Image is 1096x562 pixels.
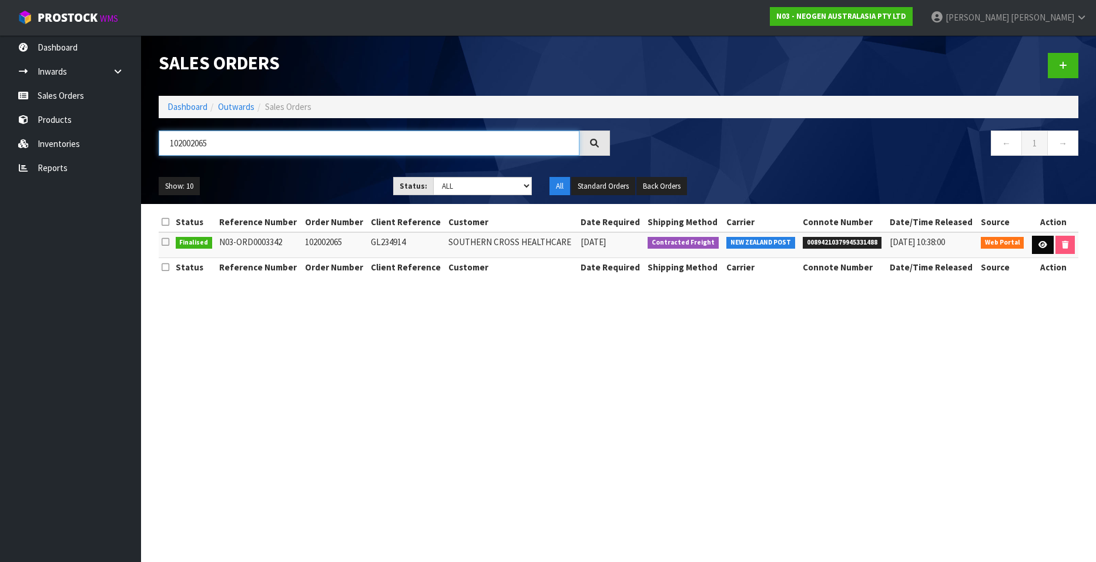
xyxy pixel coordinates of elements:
th: Order Number [302,213,368,232]
th: Reference Number [216,257,302,276]
td: 102002065 [302,232,368,257]
th: Date Required [578,213,645,232]
a: 1 [1021,131,1048,156]
span: [PERSON_NAME] [946,12,1009,23]
span: [DATE] 10:38:00 [890,236,945,247]
td: SOUTHERN CROSS HEALTHCARE [445,232,578,257]
th: Status [173,213,216,232]
th: Date/Time Released [887,213,978,232]
span: [PERSON_NAME] [1011,12,1074,23]
span: Contracted Freight [648,237,719,249]
span: [DATE] [581,236,606,247]
span: NEW ZEALAND POST [726,237,795,249]
th: Date Required [578,257,645,276]
input: Search sales orders [159,131,579,156]
th: Connote Number [800,213,886,232]
th: Source [978,257,1028,276]
button: Back Orders [636,177,687,196]
span: 00894210379945331488 [803,237,882,249]
td: N03-ORD0003342 [216,232,302,257]
th: Action [1028,257,1078,276]
a: ← [991,131,1022,156]
th: Date/Time Released [887,257,978,276]
strong: N03 - NEOGEN AUSTRALASIA PTY LTD [776,11,906,21]
th: Carrier [723,213,800,232]
th: Shipping Method [645,257,723,276]
img: cube-alt.png [18,10,32,25]
th: Customer [445,213,578,232]
th: Carrier [723,257,800,276]
th: Action [1028,213,1078,232]
th: Shipping Method [645,213,723,232]
th: Source [978,213,1028,232]
strong: Status: [400,181,427,191]
th: Reference Number [216,213,302,232]
td: GL234914 [368,232,446,257]
a: Dashboard [167,101,207,112]
th: Order Number [302,257,368,276]
h1: Sales Orders [159,53,610,73]
span: Web Portal [981,237,1024,249]
small: WMS [100,13,118,24]
button: Standard Orders [571,177,635,196]
span: Sales Orders [265,101,311,112]
a: → [1047,131,1078,156]
a: Outwards [218,101,254,112]
span: ProStock [38,10,98,25]
th: Status [173,257,216,276]
span: Finalised [176,237,213,249]
th: Customer [445,257,578,276]
th: Client Reference [368,257,446,276]
button: Show: 10 [159,177,200,196]
th: Client Reference [368,213,446,232]
nav: Page navigation [628,131,1079,159]
th: Connote Number [800,257,886,276]
button: All [549,177,570,196]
